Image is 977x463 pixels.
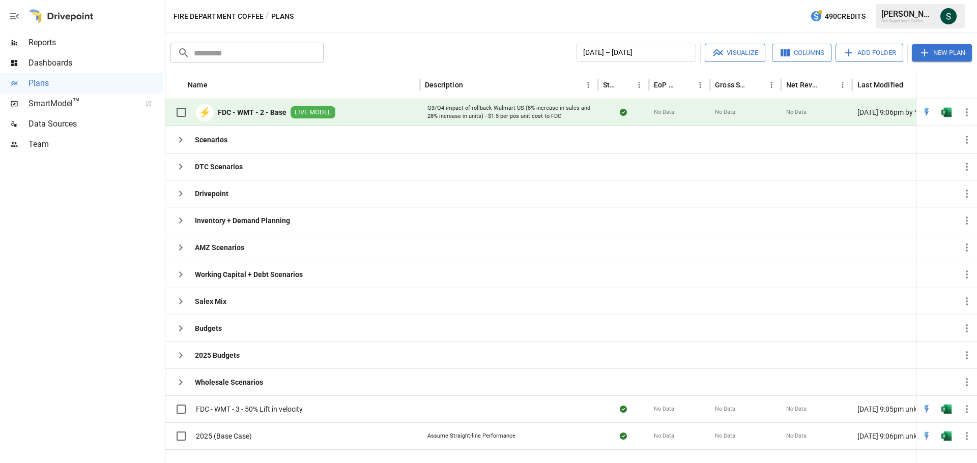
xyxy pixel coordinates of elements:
[715,432,735,440] span: No Data
[786,432,807,440] span: No Data
[464,78,478,92] button: Sort
[654,432,674,440] span: No Data
[28,118,163,130] span: Data Sources
[922,431,932,441] div: Open in Quick Edit
[821,78,836,92] button: Sort
[603,81,617,89] div: Status
[922,431,932,441] img: quick-edit-flash.b8aec18c.svg
[195,242,244,253] b: AMZ Scenarios
[772,44,831,62] button: Columns
[195,350,240,360] b: 2025 Budgets
[941,107,952,117] img: g5qfjXmAAAAABJRU5ErkJggg==
[786,405,807,413] span: No Data
[693,78,707,92] button: EoP Cash column menu
[715,405,735,413] span: No Data
[577,44,696,62] button: [DATE] – [DATE]
[654,81,678,89] div: EoP Cash
[195,135,227,145] b: Scenarios
[28,57,163,69] span: Dashboards
[786,108,807,116] span: No Data
[427,432,515,440] div: Assume Straight-line Performance
[28,138,163,150] span: Team
[922,404,932,414] img: quick-edit-flash.b8aec18c.svg
[632,78,646,92] button: Status column menu
[427,104,590,120] div: Q3/Q4 impact of rollback Walmart US (8% increase in sales and 28% increase in units) - $1.5 per p...
[922,107,932,117] img: quick-edit-flash.b8aec18c.svg
[174,10,264,23] button: Fire Department Coffee
[654,405,674,413] span: No Data
[825,10,866,23] span: 490 Credits
[196,404,303,414] span: FDC - WMT - 3 - 50% Lift in velocity
[904,78,918,92] button: Sort
[941,404,952,414] div: Open in Excel
[922,107,932,117] div: Open in Quick Edit
[941,404,952,414] img: g5qfjXmAAAAABJRU5ErkJggg==
[912,44,972,61] button: New Plan
[750,78,764,92] button: Sort
[218,107,286,117] b: FDC - WMT - 2 - Base
[618,78,632,92] button: Sort
[806,7,870,26] button: 490Credits
[266,10,269,23] div: /
[836,44,903,62] button: Add Folder
[786,81,820,89] div: Net Revenue
[620,107,627,117] div: Sync complete
[581,78,595,92] button: Description column menu
[28,77,163,89] span: Plans
[836,78,850,92] button: Net Revenue column menu
[195,215,290,226] b: Inventory + Demand Planning
[881,19,934,23] div: Fire Department Coffee
[963,78,977,92] button: Sort
[425,81,463,89] div: Description
[881,9,934,19] div: [PERSON_NAME]
[679,78,693,92] button: Sort
[922,404,932,414] div: Open in Quick Edit
[941,107,952,117] div: Open in Excel
[196,104,214,121] div: ⚡
[28,98,134,110] span: SmartModel
[188,81,208,89] div: Name
[195,269,303,280] b: Working Capital + Debt Scenarios
[195,189,228,199] b: Drivepoint
[857,81,903,89] div: Last Modified
[291,108,335,117] span: LIVE MODEL
[654,108,674,116] span: No Data
[941,431,952,441] div: Open in Excel
[715,108,735,116] span: No Data
[28,37,163,49] span: Reports
[195,296,226,306] b: Salex Mix
[934,2,963,30] button: Stephanie Clark
[941,431,952,441] img: g5qfjXmAAAAABJRU5ErkJggg==
[209,78,223,92] button: Sort
[715,81,749,89] div: Gross Sales
[764,78,779,92] button: Gross Sales column menu
[705,44,765,62] button: Visualize
[73,96,80,109] span: ™
[940,8,957,24] img: Stephanie Clark
[620,431,627,441] div: Sync complete
[196,431,252,441] span: 2025 (Base Case)
[620,404,627,414] div: Sync complete
[195,323,222,333] b: Budgets
[195,162,243,172] b: DTC Scenarios
[195,377,263,387] b: Wholesale Scenarios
